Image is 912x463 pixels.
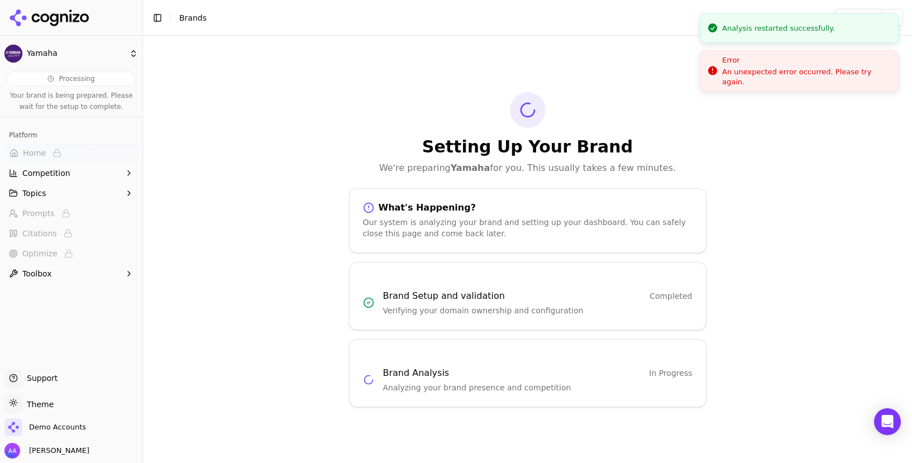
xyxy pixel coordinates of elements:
span: Prompts [22,208,55,219]
h1: Setting Up Your Brand [349,137,706,157]
span: In Progress [649,367,692,379]
span: Home [23,147,46,159]
div: Our system is analyzing your brand and setting up your dashboard. You can safely close this page ... [363,217,693,239]
button: Open user button [4,443,89,459]
nav: breadcrumb [179,12,207,23]
div: Analysis restarted successfully. [722,23,835,34]
p: We're preparing for you. This usually takes a few minutes. [349,161,706,175]
span: Demo Accounts [29,422,86,432]
button: Competition [4,164,138,182]
span: [PERSON_NAME] [25,446,89,456]
div: Error [722,55,889,66]
div: What's Happening? [363,202,693,213]
p: Analyzing your brand presence and competition [383,382,693,393]
img: Alp Aysan [4,443,20,459]
button: Toolbox [4,265,138,283]
div: Platform [4,126,138,144]
span: Optimize [22,248,58,259]
span: Competition [22,168,70,179]
button: Open organization switcher [4,418,86,436]
span: Brands [179,13,207,22]
div: Open Intercom Messenger [874,408,901,435]
span: Support [22,373,58,384]
strong: Yamaha [451,163,490,173]
img: Yamaha [4,45,22,63]
img: Demo Accounts [4,418,22,436]
span: Processing [59,74,94,83]
span: Yamaha [27,49,125,59]
button: Topics [4,184,138,202]
h3: Brand Analysis [383,366,450,380]
span: Completed [650,290,692,302]
p: Verifying your domain ownership and configuration [383,305,693,316]
h3: Brand Setup and validation [383,289,505,303]
span: Topics [22,188,46,199]
span: Citations [22,228,57,239]
p: Your brand is being prepared. Please wait for the setup to complete. [7,90,136,112]
div: An unexpected error occurred. Please try again. [722,67,889,87]
span: Toolbox [22,268,52,279]
span: Theme [22,400,54,409]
